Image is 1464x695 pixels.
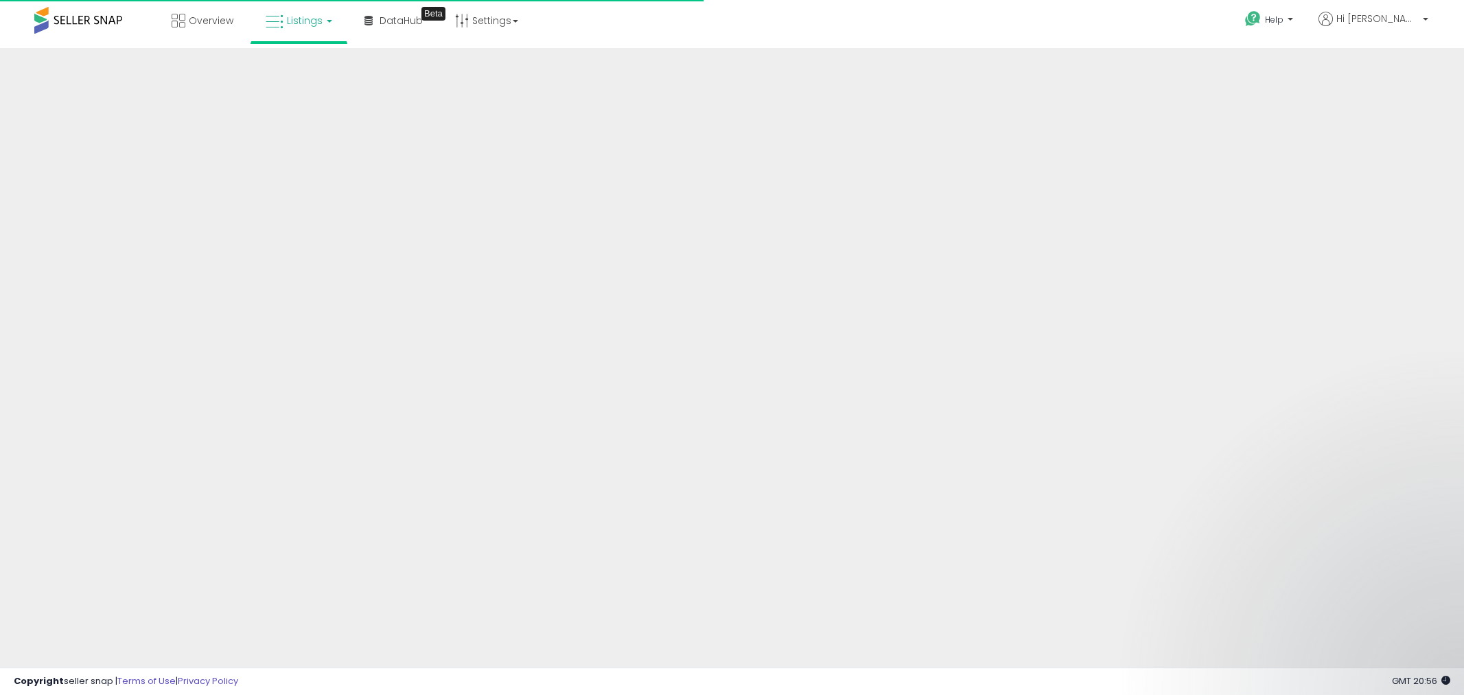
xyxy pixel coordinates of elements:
[380,14,423,27] span: DataHub
[189,14,233,27] span: Overview
[117,674,176,687] a: Terms of Use
[1336,12,1419,25] span: Hi [PERSON_NAME]
[1244,10,1262,27] i: Get Help
[14,674,64,687] strong: Copyright
[421,7,445,21] div: Tooltip anchor
[1265,14,1283,25] span: Help
[14,675,238,688] div: seller snap | |
[287,14,323,27] span: Listings
[1318,12,1428,43] a: Hi [PERSON_NAME]
[178,674,238,687] a: Privacy Policy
